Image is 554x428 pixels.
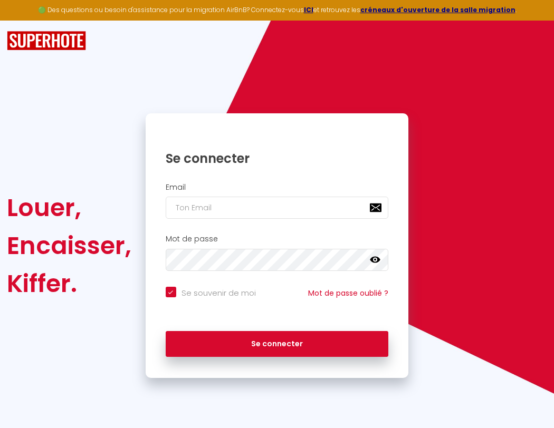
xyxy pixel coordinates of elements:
[166,235,389,244] h2: Mot de passe
[166,197,389,219] input: Ton Email
[166,183,389,192] h2: Email
[360,5,515,14] a: créneaux d'ouverture de la salle migration
[7,227,131,265] div: Encaisser,
[308,288,388,298] a: Mot de passe oublié ?
[166,331,389,357] button: Se connecter
[7,189,131,227] div: Louer,
[304,5,313,14] a: ICI
[7,265,131,303] div: Kiffer.
[7,31,86,51] img: SuperHote logo
[166,150,389,167] h1: Se connecter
